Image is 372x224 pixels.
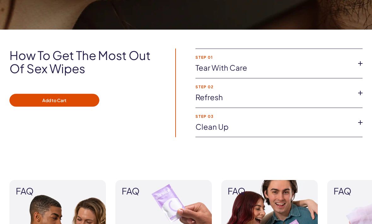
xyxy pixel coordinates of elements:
[195,114,352,118] strong: Step 03
[122,187,206,196] span: FAQ
[195,63,352,73] a: Tear with care
[9,94,99,107] button: Add to Cart
[195,122,352,132] a: Clean up
[16,187,100,196] span: FAQ
[195,85,352,89] strong: Step 02
[9,49,158,75] h2: How to get the most out of Sex Wipes
[228,187,311,196] span: FAQ
[195,55,352,59] strong: Step 01
[195,92,352,103] a: Refresh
